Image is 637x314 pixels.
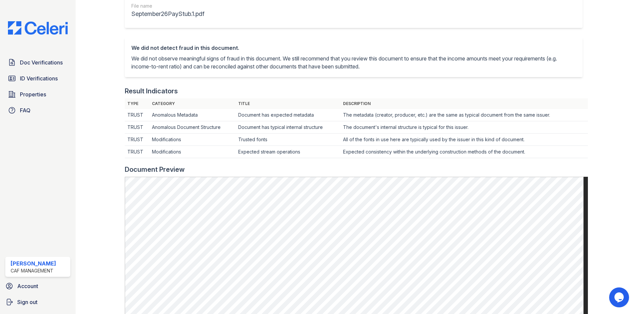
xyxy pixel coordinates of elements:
div: We did not detect fraud in this document. [131,44,576,52]
a: ID Verifications [5,72,70,85]
td: TRUST [125,134,150,146]
td: Trusted fonts [236,134,340,146]
td: The document's internal structure is typical for this issuer. [340,121,588,134]
td: Modifications [149,146,236,158]
td: Document has expected metadata [236,109,340,121]
th: Type [125,98,150,109]
td: Expected stream operations [236,146,340,158]
p: We did not observe meaningful signs of fraud in this document. We still recommend that you review... [131,54,576,70]
img: CE_Logo_Blue-a8612792a0a2168367f1c8372b55b34899dd931a85d93a1a3d3e32e68fde9ad4.png [3,21,73,35]
td: Anomalous Document Structure [149,121,236,134]
span: Sign out [17,298,37,306]
td: The metadata (creator, producer, etc.) are the same as typical document from the same issuer. [340,109,588,121]
div: September26PayStub.1.pdf [131,9,204,19]
div: [PERSON_NAME] [11,260,56,267]
span: ID Verifications [20,74,58,82]
a: Account [3,279,73,293]
span: Properties [20,90,46,98]
a: Properties [5,88,70,101]
span: Account [17,282,38,290]
a: Doc Verifications [5,56,70,69]
th: Description [340,98,588,109]
td: Expected consistency within the underlying construction methods of the document. [340,146,588,158]
td: TRUST [125,109,150,121]
div: Document Preview [125,165,185,174]
a: Sign out [3,295,73,309]
td: All of the fonts in use here are typically used by the issuer in this kind of document. [340,134,588,146]
td: Document has typical internal structure [236,121,340,134]
a: FAQ [5,104,70,117]
th: Category [149,98,236,109]
span: Doc Verifications [20,58,63,66]
td: Anomalous Metadata [149,109,236,121]
td: TRUST [125,146,150,158]
td: Modifications [149,134,236,146]
td: TRUST [125,121,150,134]
th: Title [236,98,340,109]
span: FAQ [20,106,31,114]
iframe: chat widget [609,287,630,307]
div: Result Indicators [125,86,178,96]
div: File name [131,3,204,9]
div: CAF Management [11,267,56,274]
